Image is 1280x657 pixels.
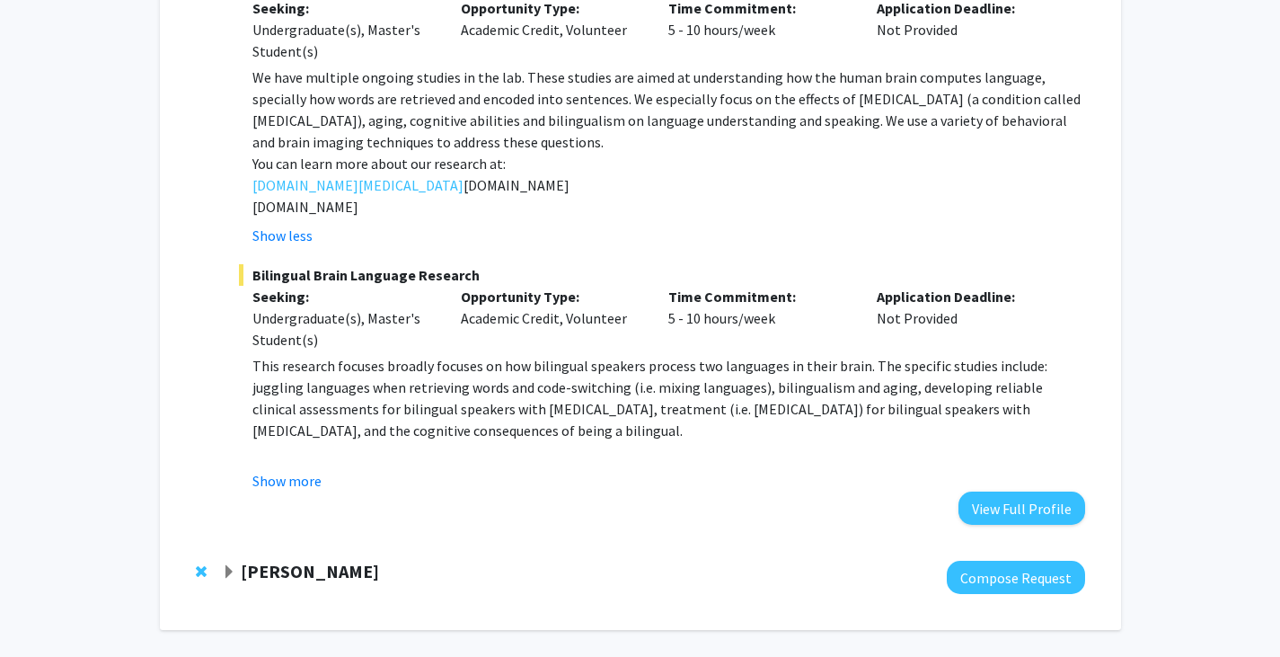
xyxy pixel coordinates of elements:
div: Undergraduate(s), Master's Student(s) [252,19,434,62]
p: Opportunity Type: [461,286,642,307]
div: Undergraduate(s), Master's Student(s) [252,307,434,351]
div: 5 - 10 hours/week [655,286,863,351]
p: You can learn more about our research at: [252,153,1084,174]
div: Not Provided [863,286,1072,351]
strong: [PERSON_NAME] [241,560,379,582]
div: Academic Credit, Volunteer [447,286,656,351]
span: Remove Hilary Bierman from bookmarks [196,564,207,579]
button: Show less [252,225,313,246]
p: We have multiple ongoing studies in the lab. These studies are aimed at understanding how the hum... [252,67,1084,153]
p: Application Deadline: [877,286,1058,307]
p: [DOMAIN_NAME] [252,196,1084,218]
button: Compose Request to Hilary Bierman [947,561,1085,594]
iframe: Chat [13,576,76,644]
p: Seeking: [252,286,434,307]
span: Bilingual Brain Language Research [239,264,1084,286]
span: Expand Hilary Bierman Bookmark [222,565,236,580]
a: [DOMAIN_NAME][MEDICAL_DATA] [252,174,463,196]
p: This research focuses broadly focuses on how bilingual speakers process two languages in their br... [252,355,1084,441]
button: Show more [252,470,322,492]
button: View Full Profile [958,492,1085,525]
p: [DOMAIN_NAME] [252,174,1084,196]
p: Time Commitment: [668,286,850,307]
